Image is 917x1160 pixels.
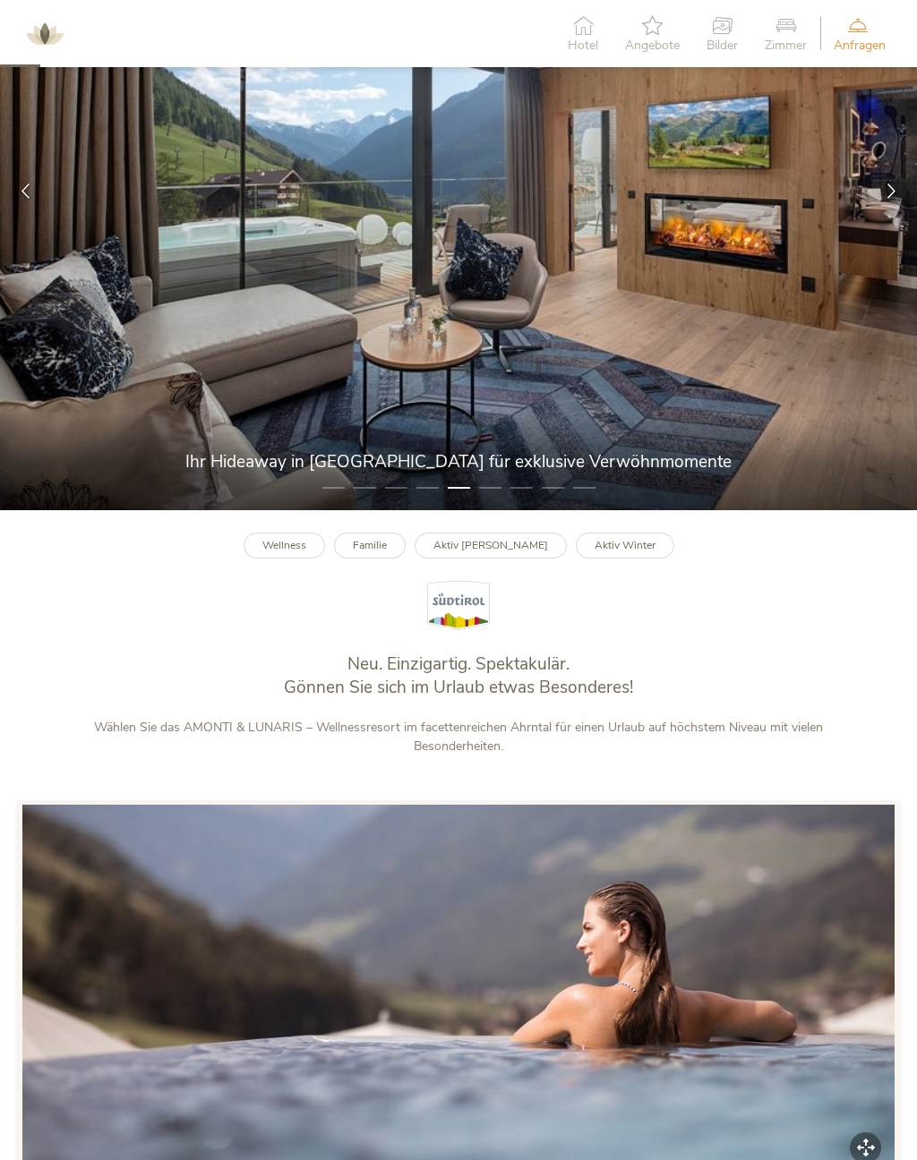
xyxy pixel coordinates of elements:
[262,538,306,552] b: Wellness
[415,533,567,559] a: Aktiv [PERSON_NAME]
[433,538,548,552] b: Aktiv [PERSON_NAME]
[18,7,72,61] img: AMONTI & LUNARIS Wellnessresort
[18,27,72,39] a: AMONTI & LUNARIS Wellnessresort
[765,39,807,52] span: Zimmer
[284,676,633,699] span: Gönnen Sie sich im Urlaub etwas Besonderes!
[334,533,406,559] a: Familie
[347,652,570,676] span: Neu. Einzigartig. Spektakulär.
[707,39,738,52] span: Bilder
[353,538,387,552] b: Familie
[625,39,680,52] span: Angebote
[427,581,490,630] img: Südtirol
[244,533,325,559] a: Wellness
[85,718,833,755] p: Wählen Sie das AMONTI & LUNARIS – Wellnessresort im facettenreichen Ahrntal für einen Urlaub auf ...
[568,39,598,52] span: Hotel
[595,538,656,552] b: Aktiv Winter
[576,533,674,559] a: Aktiv Winter
[834,39,886,52] span: Anfragen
